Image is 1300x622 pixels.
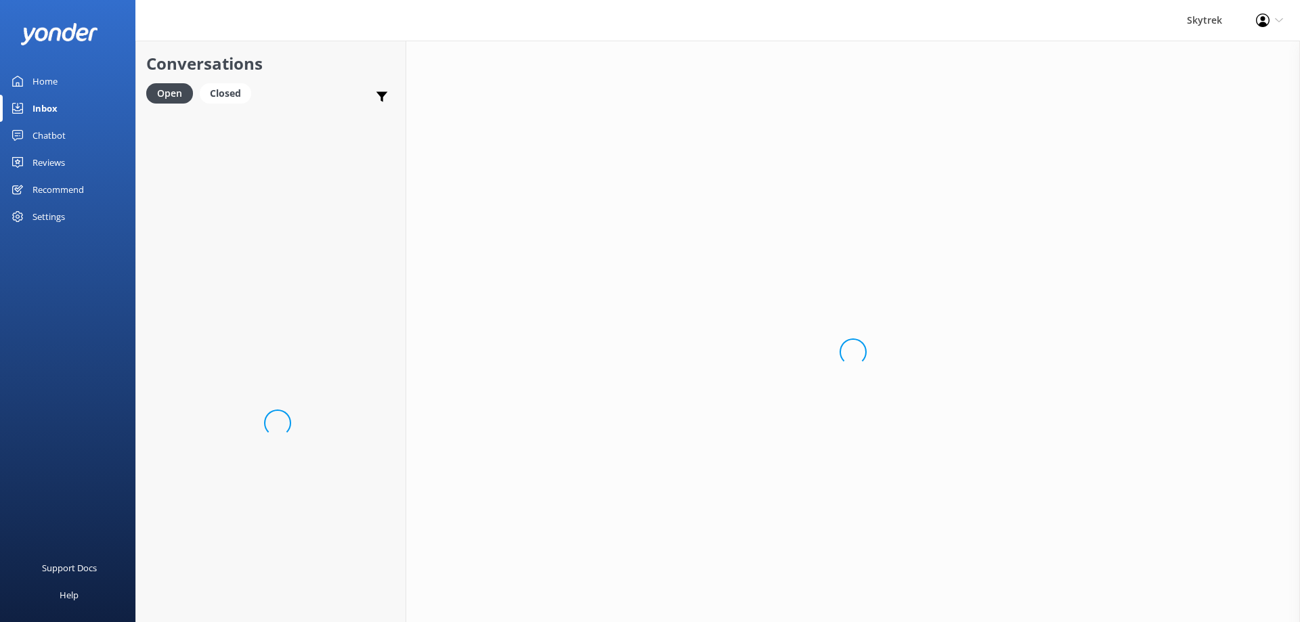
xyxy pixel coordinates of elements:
[32,122,66,149] div: Chatbot
[200,83,251,104] div: Closed
[146,85,200,100] a: Open
[32,68,58,95] div: Home
[20,23,98,45] img: yonder-white-logo.png
[60,581,79,608] div: Help
[32,95,58,122] div: Inbox
[146,51,395,76] h2: Conversations
[146,83,193,104] div: Open
[32,203,65,230] div: Settings
[42,554,97,581] div: Support Docs
[200,85,258,100] a: Closed
[32,149,65,176] div: Reviews
[32,176,84,203] div: Recommend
